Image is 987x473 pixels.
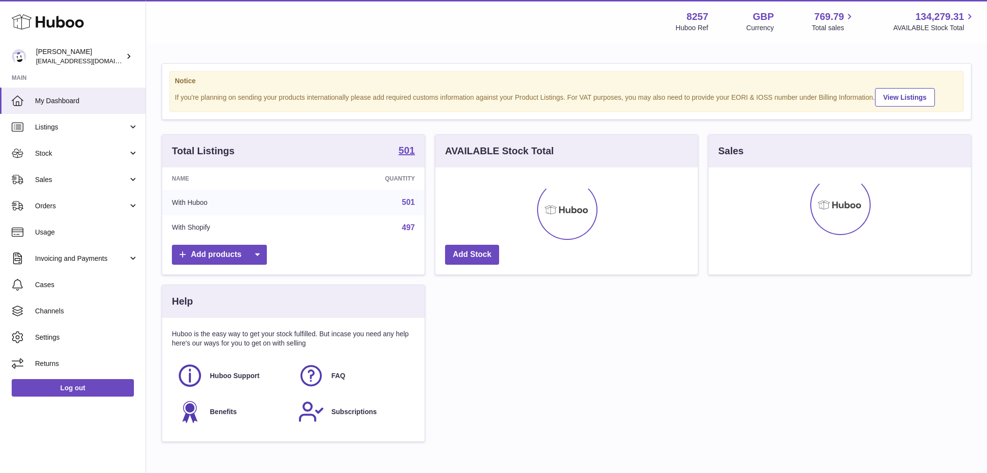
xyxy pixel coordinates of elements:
a: Benefits [177,399,288,425]
span: Channels [35,307,138,316]
span: Settings [35,333,138,342]
span: Total sales [812,23,855,33]
span: Invoicing and Payments [35,254,128,263]
span: Usage [35,228,138,237]
span: 769.79 [814,10,844,23]
span: Sales [35,175,128,184]
strong: Notice [175,76,958,86]
span: Huboo Support [210,371,260,381]
strong: GBP [753,10,774,23]
span: Orders [35,201,128,211]
span: Listings [35,123,128,132]
span: FAQ [331,371,345,381]
h3: Sales [718,145,744,158]
a: Add products [172,245,267,265]
span: Returns [35,359,138,368]
td: With Huboo [162,190,304,215]
th: Name [162,167,304,190]
div: [PERSON_NAME] [36,47,124,66]
a: Subscriptions [298,399,410,425]
h3: AVAILABLE Stock Total [445,145,554,158]
a: Log out [12,379,134,397]
span: Subscriptions [331,407,376,417]
span: Cases [35,280,138,290]
a: View Listings [875,88,935,107]
div: If you're planning on sending your products internationally please add required customs informati... [175,87,958,107]
a: 501 [399,146,415,157]
a: Add Stock [445,245,499,265]
img: don@skinsgolf.com [12,49,26,64]
span: AVAILABLE Stock Total [893,23,975,33]
a: 134,279.31 AVAILABLE Stock Total [893,10,975,33]
span: 134,279.31 [915,10,964,23]
td: With Shopify [162,215,304,240]
strong: 501 [399,146,415,155]
a: 497 [402,223,415,232]
span: Stock [35,149,128,158]
span: [EMAIL_ADDRESS][DOMAIN_NAME] [36,57,143,65]
h3: Total Listings [172,145,235,158]
a: Huboo Support [177,363,288,389]
h3: Help [172,295,193,308]
span: My Dashboard [35,96,138,106]
a: 769.79 Total sales [812,10,855,33]
div: Currency [746,23,774,33]
p: Huboo is the easy way to get your stock fulfilled. But incase you need any help here's our ways f... [172,329,415,348]
strong: 8257 [687,10,708,23]
th: Quantity [304,167,425,190]
a: FAQ [298,363,410,389]
span: Benefits [210,407,237,417]
div: Huboo Ref [676,23,708,33]
a: 501 [402,198,415,206]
